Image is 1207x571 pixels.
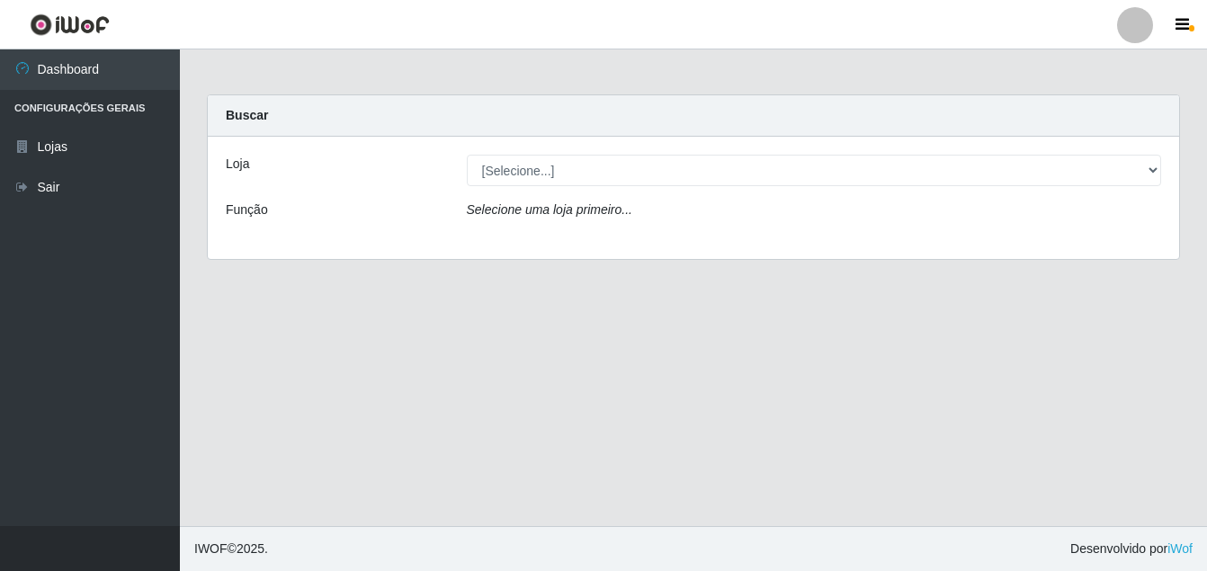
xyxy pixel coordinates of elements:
label: Loja [226,155,249,174]
strong: Buscar [226,108,268,122]
a: iWof [1167,541,1193,556]
span: © 2025 . [194,540,268,558]
label: Função [226,201,268,219]
i: Selecione uma loja primeiro... [467,202,632,217]
span: IWOF [194,541,228,556]
img: CoreUI Logo [30,13,110,36]
span: Desenvolvido por [1070,540,1193,558]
